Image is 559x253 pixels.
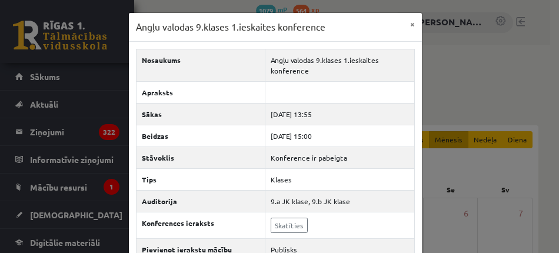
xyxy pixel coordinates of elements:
[403,13,422,35] button: ×
[136,190,265,212] th: Auditorija
[136,147,265,168] th: Stāvoklis
[136,20,325,34] h3: Angļu valodas 9.klases 1.ieskaites konference
[271,218,308,233] a: Skatīties
[265,103,414,125] td: [DATE] 13:55
[136,212,265,238] th: Konferences ieraksts
[136,103,265,125] th: Sākas
[265,125,414,147] td: [DATE] 15:00
[136,49,265,81] th: Nosaukums
[265,190,414,212] td: 9.a JK klase, 9.b JK klase
[136,81,265,103] th: Apraksts
[136,168,265,190] th: Tips
[265,147,414,168] td: Konference ir pabeigta
[265,49,414,81] td: Angļu valodas 9.klases 1.ieskaites konference
[136,125,265,147] th: Beidzas
[265,168,414,190] td: Klases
